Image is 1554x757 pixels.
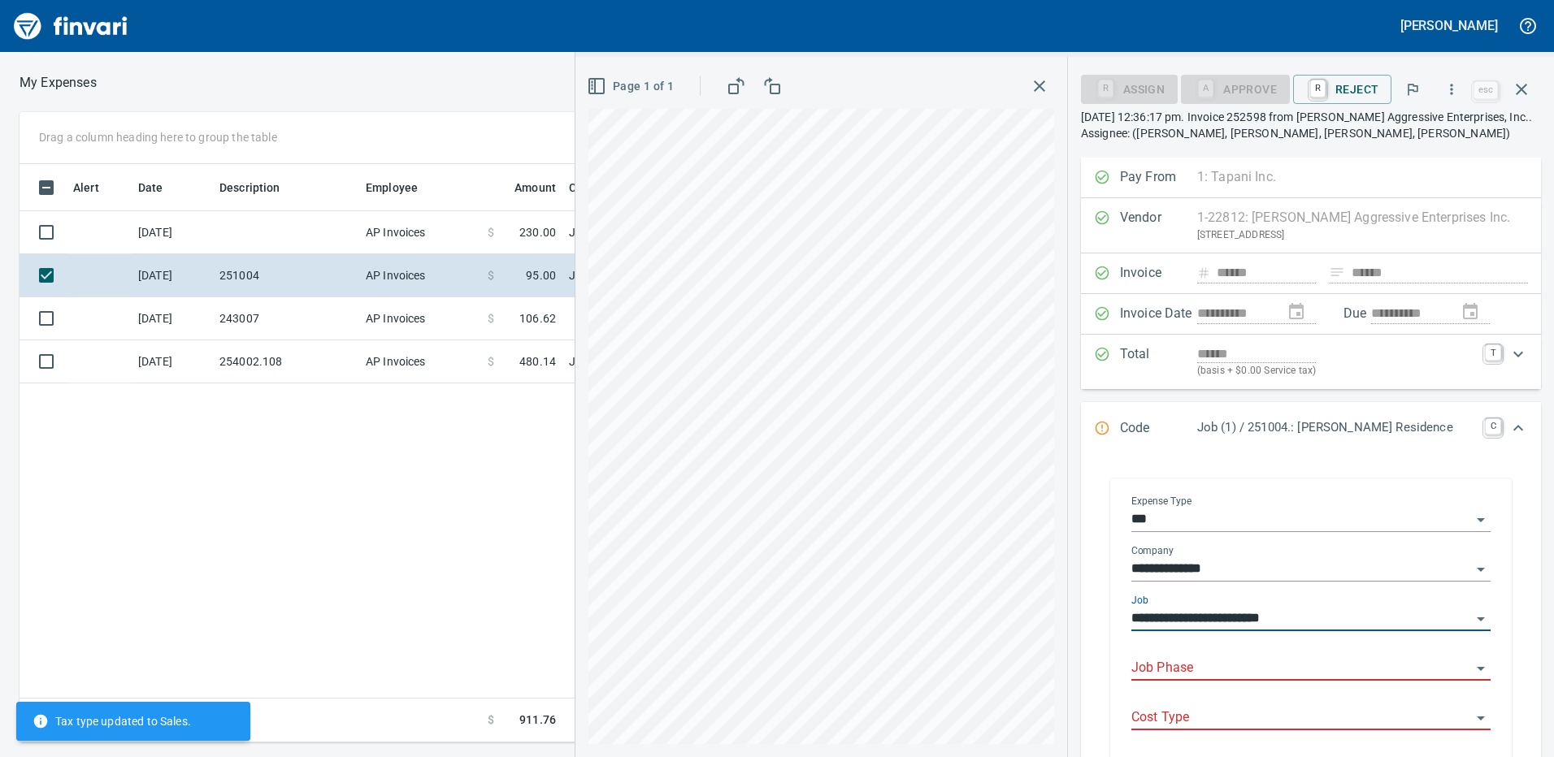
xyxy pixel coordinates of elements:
span: Description [219,178,280,197]
td: 254002.108 [213,340,359,383]
div: Job Phase required [1181,81,1290,95]
span: 230.00 [519,224,556,240]
div: Expand [1081,335,1541,389]
td: Job (1) / 251004.: [PERSON_NAME] Residence [562,254,969,297]
button: Flag [1395,71,1430,107]
p: Total [1120,344,1197,379]
span: $ [488,353,494,370]
p: My Expenses [20,73,97,93]
button: Open [1469,707,1492,729]
td: AP Invoices [359,340,481,383]
img: Finvari [10,6,132,45]
a: R [1310,80,1326,97]
td: [DATE] [132,211,213,254]
button: Open [1469,608,1492,630]
span: 911.76 [519,712,556,729]
button: Open [1469,508,1492,531]
a: T [1485,344,1501,361]
span: $ [488,224,494,240]
span: Alert [73,178,120,197]
span: Coding [569,178,627,197]
span: Employee [366,178,439,197]
span: $ [488,712,494,729]
span: Amount [514,178,556,197]
td: Job (1) / 243008.: Majestic Industrial [562,211,969,254]
h5: [PERSON_NAME] [1400,17,1498,34]
span: Coding [569,178,606,197]
p: [DATE] 12:36:17 pm. Invoice 252598 from [PERSON_NAME] Aggressive Enterprises, Inc.. Assignee: ([P... [1081,109,1541,141]
td: Job (1) / 254002. 01: [GEOGRAPHIC_DATA] [562,340,969,383]
td: [DATE] [132,340,213,383]
button: Open [1469,657,1492,680]
p: (basis + $0.00 Service tax) [1197,363,1475,379]
span: Tax type updated to Sales. [33,713,191,729]
span: Date [138,178,184,197]
label: Expense Type [1131,496,1192,506]
span: Alert [73,178,99,197]
span: Reject [1306,76,1378,103]
td: [DATE] [132,254,213,297]
span: Description [219,178,302,197]
span: $ [488,310,494,327]
a: esc [1474,81,1498,99]
span: 95.00 [526,267,556,283]
p: Drag a column heading here to group the table [39,129,277,145]
span: Close invoice [1469,70,1541,109]
span: Date [138,178,163,197]
span: 106.62 [519,310,556,327]
a: C [1485,418,1501,435]
p: Code [1120,418,1197,439]
span: Employee [366,178,418,197]
label: Job [1131,595,1148,605]
td: AP Invoices [359,254,481,297]
p: Job (1) / 251004.: [PERSON_NAME] Residence [1197,418,1475,437]
div: Assign [1081,81,1178,95]
span: 480.14 [519,353,556,370]
button: RReject [1293,75,1391,104]
button: [PERSON_NAME] [1396,13,1502,38]
span: Amount [493,178,556,197]
span: Page 1 of 1 [590,76,674,97]
label: Company [1131,546,1174,556]
td: [DATE] [132,297,213,340]
span: $ [488,267,494,283]
nav: breadcrumb [20,73,97,93]
button: Page 1 of 1 [584,71,680,102]
td: 243007 [213,297,359,340]
td: AP Invoices [359,297,481,340]
div: Expand [1081,402,1541,456]
td: 251004 [213,254,359,297]
td: AP Invoices [359,211,481,254]
button: Open [1469,558,1492,581]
